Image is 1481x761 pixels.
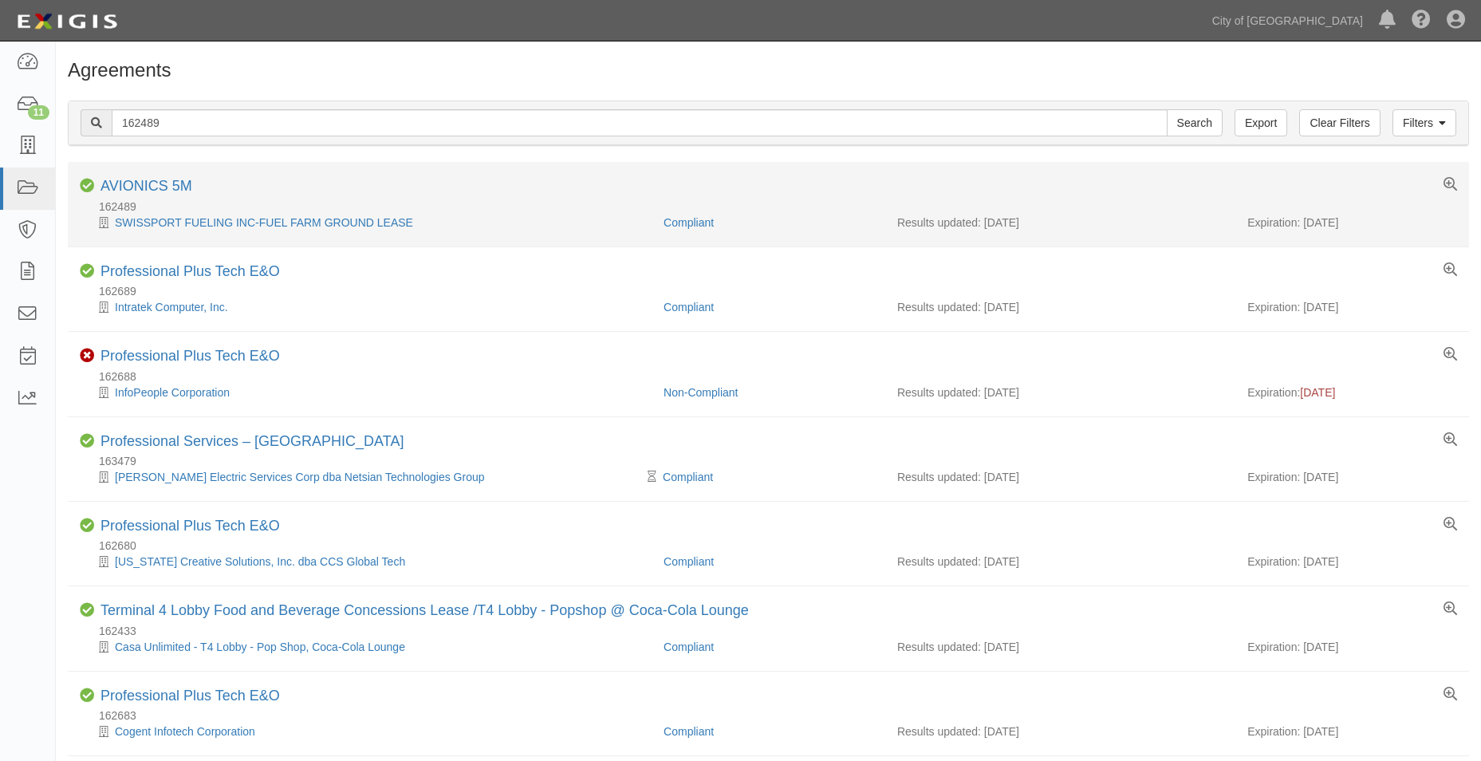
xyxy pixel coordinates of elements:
[1444,178,1457,192] a: View results summary
[80,215,652,231] div: SWISSPORT FUELING INC-FUEL FARM GROUND LEASE
[80,554,652,570] div: California Creative Solutions, Inc. dba CCS Global Tech
[115,301,228,313] a: Intratek Computer, Inc.
[28,105,49,120] div: 11
[80,623,1469,639] div: 162433
[100,263,280,281] div: Professional Plus Tech E&O
[1247,469,1457,485] div: Expiration: [DATE]
[100,348,280,365] div: Professional Plus Tech E&O
[1204,5,1371,37] a: City of [GEOGRAPHIC_DATA]
[68,60,1469,81] h1: Agreements
[664,301,714,313] a: Compliant
[80,434,94,448] i: Compliant
[664,555,714,568] a: Compliant
[80,299,652,315] div: Intratek Computer, Inc.
[100,688,280,705] div: Professional Plus Tech E&O
[1247,639,1457,655] div: Expiration: [DATE]
[80,283,1469,299] div: 162689
[1444,263,1457,278] a: View results summary
[80,519,94,533] i: Compliant
[100,688,280,704] a: Professional Plus Tech E&O
[100,518,280,534] a: Professional Plus Tech E&O
[100,518,280,535] div: Professional Plus Tech E&O
[80,453,1469,469] div: 163479
[1247,724,1457,739] div: Expiration: [DATE]
[1235,109,1287,136] a: Export
[80,264,94,278] i: Compliant
[897,299,1223,315] div: Results updated: [DATE]
[100,602,749,618] a: Terminal 4 Lobby Food and Beverage Concessions Lease /T4 Lobby - Popshop @ Coca-Cola Lounge
[115,386,230,399] a: InfoPeople Corporation
[100,263,280,279] a: Professional Plus Tech E&O
[115,555,405,568] a: [US_STATE] Creative Solutions, Inc. dba CCS Global Tech
[648,471,656,483] i: Pending Review
[1247,554,1457,570] div: Expiration: [DATE]
[1412,11,1431,30] i: Help Center - Complianz
[80,349,94,363] i: Non-Compliant
[80,603,94,617] i: Compliant
[112,109,1168,136] input: Search
[1444,602,1457,617] a: View results summary
[664,641,714,653] a: Compliant
[115,471,485,483] a: [PERSON_NAME] Electric Services Corp dba Netsian Technologies Group
[100,433,404,449] a: Professional Services – [GEOGRAPHIC_DATA]
[1247,299,1457,315] div: Expiration: [DATE]
[100,348,280,364] a: Professional Plus Tech E&O
[80,179,94,193] i: Compliant
[80,724,652,739] div: Cogent Infotech Corporation
[1444,433,1457,448] a: View results summary
[897,639,1223,655] div: Results updated: [DATE]
[1247,384,1457,400] div: Expiration:
[115,641,405,653] a: Casa Unlimited - T4 Lobby - Pop Shop, Coca-Cola Lounge
[1444,518,1457,532] a: View results summary
[80,369,1469,384] div: 162688
[897,384,1223,400] div: Results updated: [DATE]
[664,386,738,399] a: Non-Compliant
[80,688,94,703] i: Compliant
[664,216,714,229] a: Compliant
[100,602,749,620] div: Terminal 4 Lobby Food and Beverage Concessions Lease /T4 Lobby - Popshop @ Coca-Cola Lounge
[80,469,652,485] div: Wilson Electric Services Corp dba Netsian Technologies Group
[100,178,192,194] a: AVIONICS 5M
[1247,215,1457,231] div: Expiration: [DATE]
[80,538,1469,554] div: 162680
[1299,109,1380,136] a: Clear Filters
[115,216,413,229] a: SWISSPORT FUELING INC-FUEL FARM GROUND LEASE
[1444,688,1457,702] a: View results summary
[12,7,122,36] img: logo-5460c22ac91f19d4615b14bd174203de0afe785f0fc80cf4dbbc73dc1793850b.png
[115,725,255,738] a: Cogent Infotech Corporation
[80,384,652,400] div: InfoPeople Corporation
[897,554,1223,570] div: Results updated: [DATE]
[897,215,1223,231] div: Results updated: [DATE]
[664,725,714,738] a: Compliant
[1300,386,1335,399] span: [DATE]
[1392,109,1456,136] a: Filters
[1444,348,1457,362] a: View results summary
[663,471,713,483] a: Compliant
[100,178,192,195] div: AVIONICS 5M
[897,469,1223,485] div: Results updated: [DATE]
[897,724,1223,739] div: Results updated: [DATE]
[1167,109,1223,136] input: Search
[80,639,652,655] div: Casa Unlimited - T4 Lobby - Pop Shop, Coca-Cola Lounge
[80,708,1469,724] div: 162683
[100,433,404,451] div: Professional Services – Airside
[80,199,1469,215] div: 162489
